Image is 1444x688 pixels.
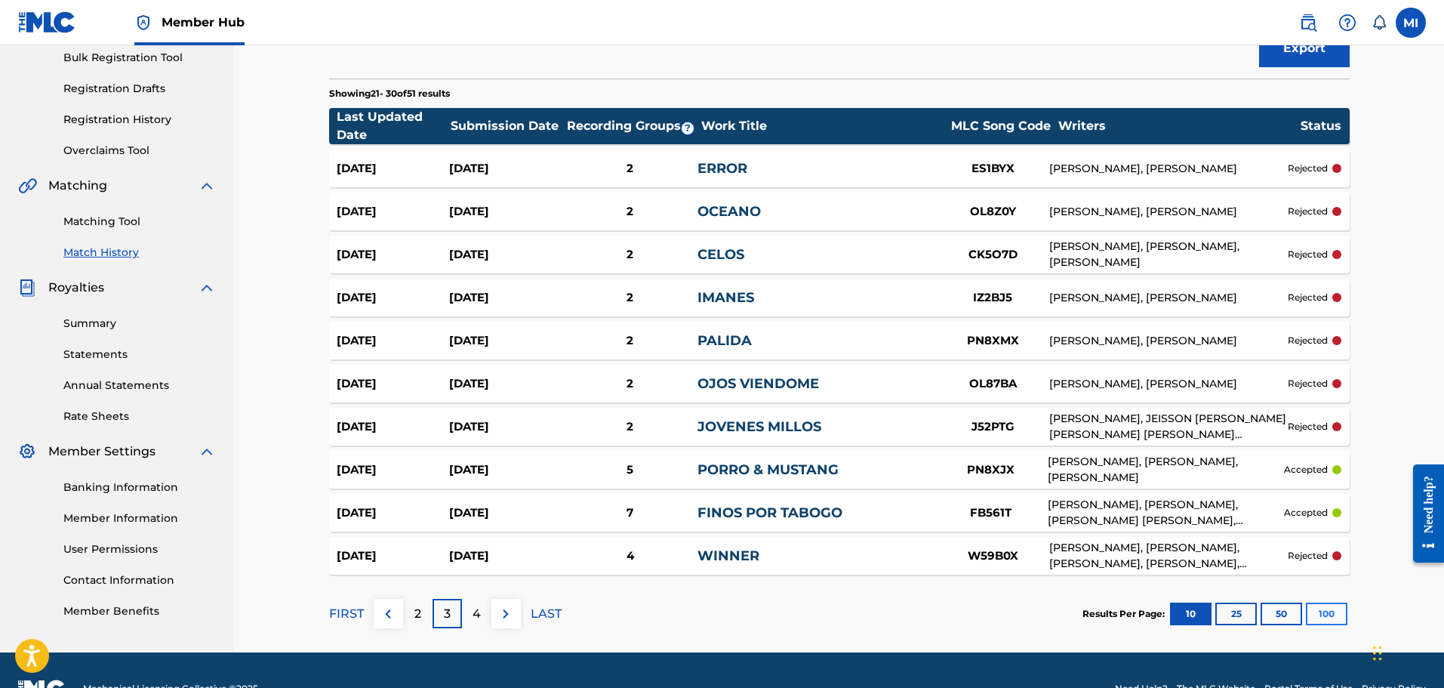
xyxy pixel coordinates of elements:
div: [DATE] [337,504,449,522]
img: MLC Logo [18,11,76,33]
div: CK5O7D [936,246,1049,264]
span: Royalties [48,279,104,297]
div: [PERSON_NAME], JEISSON [PERSON_NAME] [PERSON_NAME] [PERSON_NAME] [PERSON_NAME], [PERSON_NAME] [PE... [1049,411,1288,443]
a: Matching Tool [63,214,216,230]
div: [PERSON_NAME], [PERSON_NAME] [1049,290,1288,306]
div: ES1BYX [936,160,1049,177]
button: Export [1259,29,1350,67]
div: OL8Z0Y [936,203,1049,221]
div: [PERSON_NAME], [PERSON_NAME], [PERSON_NAME] [1048,454,1285,486]
a: Contact Information [63,572,216,588]
p: rejected [1288,248,1328,261]
div: Work Title [701,117,943,135]
div: [DATE] [449,203,562,221]
div: [DATE] [337,548,450,565]
div: [PERSON_NAME], [PERSON_NAME], [PERSON_NAME], [PERSON_NAME], JEISSON [PERSON_NAME] [PERSON_NAME], ... [1049,540,1288,572]
a: Member Information [63,511,216,526]
p: 2 [414,605,421,623]
span: Member Hub [162,14,245,31]
div: PN8XMX [936,332,1049,350]
div: [DATE] [449,504,562,522]
div: [DATE] [449,289,562,307]
div: [DATE] [449,160,562,177]
a: WINNER [697,548,759,564]
div: [DATE] [337,203,450,221]
a: Registration History [63,112,216,128]
div: [DATE] [337,289,450,307]
div: [DATE] [449,246,562,264]
button: 10 [1170,603,1212,625]
div: [PERSON_NAME], [PERSON_NAME] [1049,204,1288,220]
div: User Menu [1396,8,1426,38]
div: Submission Date [451,117,564,135]
a: PALIDA [697,332,752,349]
p: 4 [473,605,481,623]
button: 100 [1306,603,1347,625]
a: Bulk Registration Tool [63,50,216,66]
div: [PERSON_NAME], [PERSON_NAME] [1049,376,1288,392]
div: [DATE] [337,375,450,393]
div: Arrastrar [1373,631,1382,676]
a: ERROR [697,160,747,177]
div: 5 [562,461,697,479]
div: 2 [562,246,698,264]
a: Public Search [1293,8,1323,38]
p: rejected [1288,291,1328,304]
div: [PERSON_NAME], [PERSON_NAME] [1049,333,1288,349]
a: CELOS [697,246,744,263]
div: Last Updated Date [337,108,450,144]
div: [PERSON_NAME], [PERSON_NAME] [1049,161,1288,177]
a: Statements [63,347,216,363]
div: J52PTG [936,418,1049,436]
a: Summary [63,316,216,332]
a: IMANES [697,289,754,306]
div: 4 [562,548,698,565]
p: rejected [1288,162,1328,175]
button: 25 [1215,603,1257,625]
span: Member Settings [48,443,155,461]
div: 2 [562,332,698,350]
div: 2 [562,160,698,177]
img: Member Settings [18,443,36,461]
div: PN8XJX [934,461,1048,479]
img: Top Rightsholder [134,14,152,32]
p: Results Per Page: [1082,607,1168,621]
iframe: Chat Widget [1369,615,1444,688]
button: 50 [1261,603,1302,625]
div: Writers [1058,117,1300,135]
div: Widget de chat [1369,615,1444,688]
a: PORRO & MUSTANG [697,461,839,478]
div: W59B0X [936,548,1049,565]
img: expand [198,177,216,195]
div: [DATE] [449,332,562,350]
a: OJOS VIENDOME [697,375,819,392]
div: 2 [562,418,698,436]
div: OL87BA [936,375,1049,393]
p: rejected [1288,205,1328,218]
div: [DATE] [449,548,562,565]
div: FB561T [934,504,1048,522]
p: rejected [1288,334,1328,347]
p: Showing 21 - 30 of 51 results [329,87,450,100]
a: OCEANO [697,203,761,220]
img: expand [198,443,216,461]
p: FIRST [329,605,364,623]
span: Matching [48,177,107,195]
div: Recording Groups [565,117,700,135]
div: 2 [562,203,698,221]
iframe: Resource Center [1402,452,1444,574]
a: Annual Statements [63,378,216,393]
a: Banking Information [63,480,216,495]
div: [DATE] [337,160,450,177]
p: rejected [1288,549,1328,563]
p: 3 [444,605,451,623]
div: 7 [562,504,697,522]
a: User Permissions [63,541,216,557]
a: JOVENES MILLOS [697,418,821,435]
img: help [1338,14,1356,32]
div: [DATE] [337,332,450,350]
div: 2 [562,375,698,393]
div: [DATE] [337,461,449,479]
div: MLC Song Code [944,117,1058,135]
